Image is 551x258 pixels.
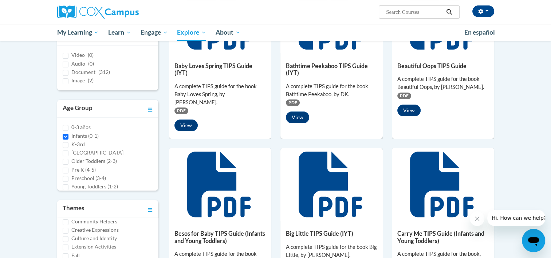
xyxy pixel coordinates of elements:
[397,230,489,244] h5: Carry Me TIPS Guide (Infants and Young Toddlers)
[470,211,484,226] iframe: Close message
[71,226,119,234] label: Creative Expressions
[286,62,377,77] h5: Bathtime Peekaboo TIPS Guide (IYT)
[71,218,117,226] label: Community Helpers
[286,112,309,123] button: View
[88,52,94,58] span: (0)
[108,28,131,37] span: Learn
[444,8,454,16] button: Search
[522,229,545,252] iframe: Button to launch messaging window
[98,69,110,75] span: (312)
[63,103,93,114] h3: Age Group
[71,132,99,140] label: Infants (0-1)
[71,243,116,251] label: Extension Activities
[71,60,85,67] span: Audio
[464,28,495,36] span: En español
[397,75,489,91] div: A complete TIPS guide for the book Beautiful Oops, by [PERSON_NAME].
[57,5,139,19] img: Cox Campus
[397,93,411,99] span: PDF
[211,24,245,41] a: About
[174,82,266,106] div: A complete TIPS guide for the book Baby Loves Spring, by [PERSON_NAME].
[472,5,494,17] button: Account Settings
[460,25,500,40] a: En español
[397,105,421,116] button: View
[71,149,123,157] label: [GEOGRAPHIC_DATA]
[174,62,266,77] h5: Baby Loves Spring TIPS Guide (IYT)
[88,60,94,67] span: (0)
[172,24,211,41] a: Explore
[103,24,136,41] a: Learn
[397,62,489,69] h5: Beautiful Oops TIPS Guide
[385,8,444,16] input: Search Courses
[174,120,198,131] button: View
[71,157,117,165] label: Older Toddlers (2-3)
[63,204,84,214] h3: Themes
[148,204,153,214] a: Toggle collapse
[71,183,118,191] label: Young Toddlers (1-2)
[71,69,95,75] span: Document
[71,77,85,83] span: Image
[46,24,505,41] div: Main menu
[71,234,117,242] label: Culture and Identity
[487,210,545,226] iframe: Message from company
[57,5,196,19] a: Cox Campus
[71,174,106,182] label: Preschool (3-4)
[71,140,85,148] label: K-3rd
[177,28,206,37] span: Explore
[286,230,377,237] h5: Big Little TIPS Guide (IYT)
[148,103,153,114] a: Toggle collapse
[141,28,168,37] span: Engage
[71,52,85,58] span: Video
[52,24,104,41] a: My Learning
[4,5,59,11] span: Hi. How can we help?
[286,82,377,98] div: A complete TIPS guide for the book Bathtime Peekaboo, by DK.
[136,24,173,41] a: Engage
[71,166,96,174] label: Pre K (4-5)
[174,107,188,114] span: PDF
[216,28,240,37] span: About
[71,123,91,131] label: 0-3 años
[174,230,266,244] h5: Besos for Baby TIPS Guide (Infants and Young Toddlers)
[88,77,94,83] span: (2)
[57,28,99,37] span: My Learning
[286,99,300,106] span: PDF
